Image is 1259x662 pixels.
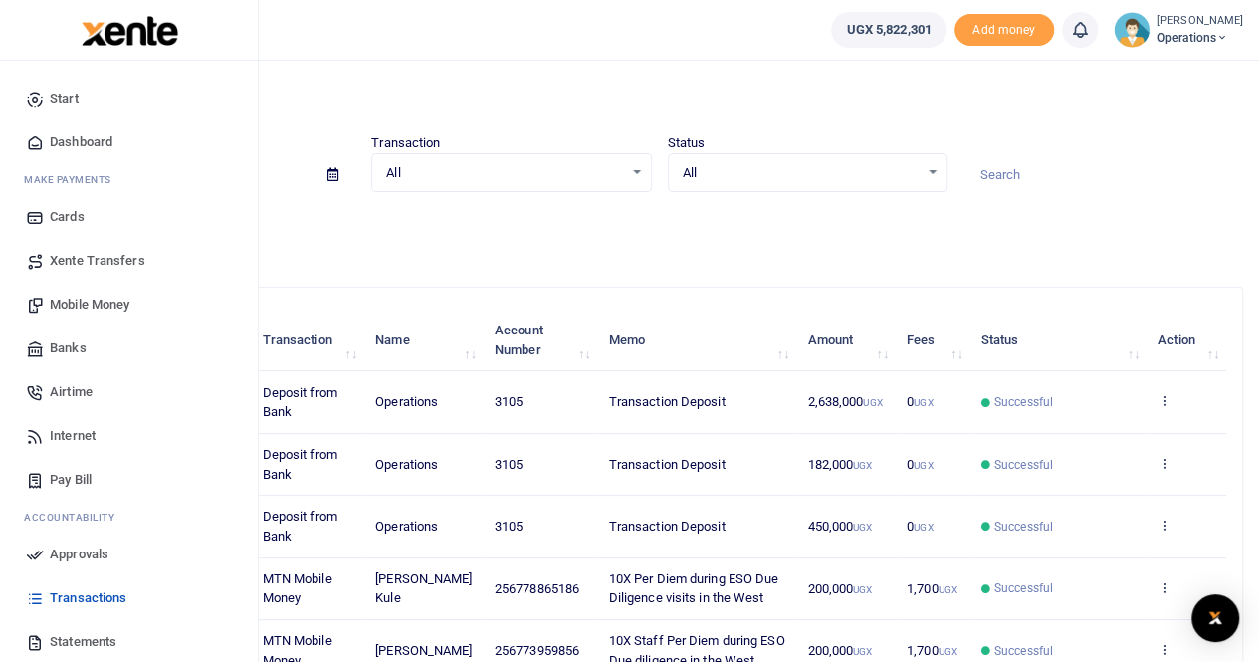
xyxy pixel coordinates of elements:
[938,584,956,595] small: UGX
[16,77,242,120] a: Start
[994,579,1053,597] span: Successful
[994,393,1053,411] span: Successful
[50,338,87,358] span: Banks
[263,571,332,606] span: MTN Mobile Money
[50,207,85,227] span: Cards
[484,310,598,371] th: Account Number: activate to sort column ascending
[16,414,242,458] a: Internet
[1157,13,1243,30] small: [PERSON_NAME]
[263,509,337,544] span: Deposit from Bank
[50,382,93,402] span: Airtime
[16,164,242,195] li: M
[668,133,706,153] label: Status
[16,327,242,370] a: Banks
[50,89,79,109] span: Start
[938,646,956,657] small: UGX
[16,370,242,414] a: Airtime
[16,195,242,239] a: Cards
[50,632,116,652] span: Statements
[853,460,872,471] small: UGX
[16,533,242,576] a: Approvals
[831,12,945,48] a: UGX 5,822,301
[907,394,933,409] span: 0
[807,519,872,534] span: 450,000
[76,86,1243,108] h4: Transactions
[1114,12,1150,48] img: profile-user
[907,643,957,658] span: 1,700
[1114,12,1243,48] a: profile-user [PERSON_NAME] Operations
[1147,310,1226,371] th: Action: activate to sort column ascending
[963,158,1243,192] input: Search
[375,394,438,409] span: Operations
[846,20,931,40] span: UGX 5,822,301
[914,522,933,533] small: UGX
[853,584,872,595] small: UGX
[76,216,1243,237] p: Download
[495,457,523,472] span: 3105
[16,502,242,533] li: Ac
[375,571,472,606] span: [PERSON_NAME] Kule
[251,310,364,371] th: Transaction: activate to sort column ascending
[39,510,114,525] span: countability
[495,519,523,534] span: 3105
[375,519,438,534] span: Operations
[853,646,872,657] small: UGX
[386,163,622,183] span: All
[994,518,1053,536] span: Successful
[495,581,579,596] span: 256778865186
[1191,594,1239,642] div: Open Intercom Messenger
[50,251,145,271] span: Xente Transfers
[907,581,957,596] span: 1,700
[853,522,872,533] small: UGX
[896,310,970,371] th: Fees: activate to sort column ascending
[969,310,1147,371] th: Status: activate to sort column ascending
[50,545,108,564] span: Approvals
[994,642,1053,660] span: Successful
[914,397,933,408] small: UGX
[863,397,882,408] small: UGX
[954,14,1054,47] span: Add money
[609,457,726,472] span: Transaction Deposit
[495,394,523,409] span: 3105
[683,163,919,183] span: All
[907,519,933,534] span: 0
[609,571,779,606] span: 10X Per Diem during ESO Due Diligence visits in the West
[823,12,953,48] li: Wallet ballance
[954,21,1054,36] a: Add money
[82,16,178,46] img: logo-large
[34,172,111,187] span: ake Payments
[914,460,933,471] small: UGX
[807,643,872,658] span: 200,000
[609,519,726,534] span: Transaction Deposit
[263,385,337,420] span: Deposit from Bank
[1157,29,1243,47] span: Operations
[609,394,726,409] span: Transaction Deposit
[50,470,92,490] span: Pay Bill
[807,394,882,409] span: 2,638,000
[807,457,872,472] span: 182,000
[375,643,472,658] span: [PERSON_NAME]
[796,310,896,371] th: Amount: activate to sort column ascending
[994,456,1053,474] span: Successful
[50,295,129,315] span: Mobile Money
[907,457,933,472] span: 0
[16,576,242,620] a: Transactions
[597,310,796,371] th: Memo: activate to sort column ascending
[371,133,440,153] label: Transaction
[50,132,112,152] span: Dashboard
[16,283,242,327] a: Mobile Money
[807,581,872,596] span: 200,000
[50,426,96,446] span: Internet
[80,22,178,37] a: logo-small logo-large logo-large
[263,447,337,482] span: Deposit from Bank
[954,14,1054,47] li: Toup your wallet
[16,239,242,283] a: Xente Transfers
[50,588,126,608] span: Transactions
[364,310,484,371] th: Name: activate to sort column ascending
[16,120,242,164] a: Dashboard
[375,457,438,472] span: Operations
[16,458,242,502] a: Pay Bill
